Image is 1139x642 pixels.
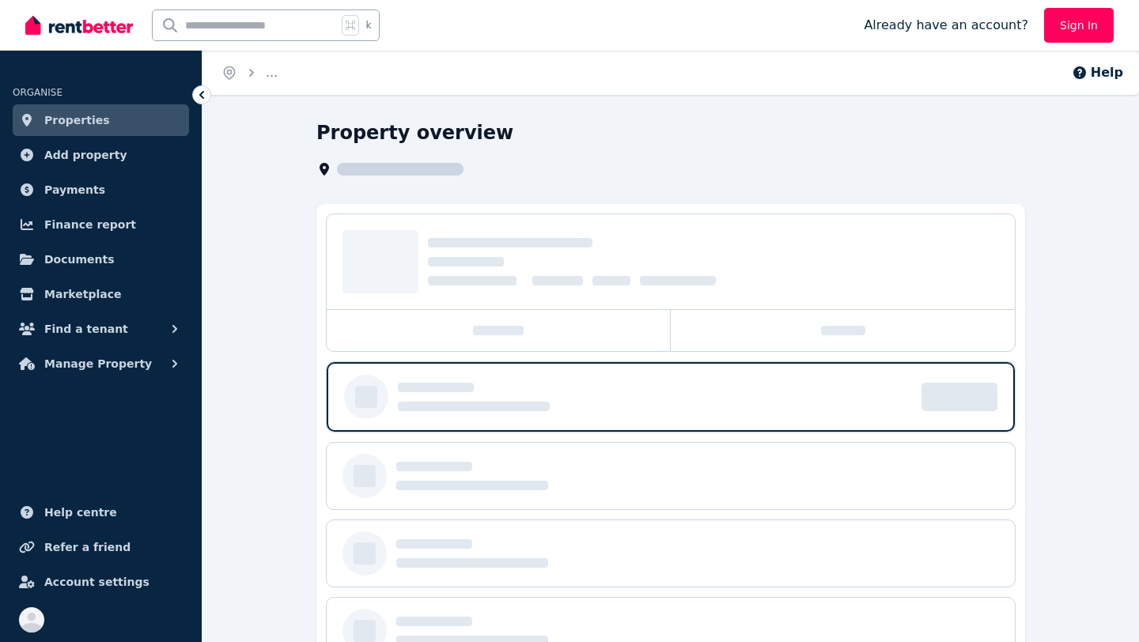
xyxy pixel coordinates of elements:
[44,354,152,373] span: Manage Property
[316,120,513,145] h1: Property overview
[13,139,189,171] a: Add property
[13,348,189,380] button: Manage Property
[13,174,189,206] a: Payments
[13,87,62,98] span: ORGANISE
[864,16,1028,35] span: Already have an account?
[13,566,189,598] a: Account settings
[44,503,117,522] span: Help centre
[13,278,189,310] a: Marketplace
[25,13,133,37] img: RentBetter
[44,572,149,591] span: Account settings
[44,111,110,130] span: Properties
[13,244,189,275] a: Documents
[44,285,121,304] span: Marketplace
[365,19,371,32] span: k
[44,145,127,164] span: Add property
[13,497,189,528] a: Help centre
[44,180,105,199] span: Payments
[13,313,189,345] button: Find a tenant
[266,65,278,80] span: ...
[44,538,131,557] span: Refer a friend
[1044,8,1114,43] a: Sign In
[44,319,128,338] span: Find a tenant
[13,209,189,240] a: Finance report
[1072,63,1123,82] button: Help
[13,104,189,136] a: Properties
[44,250,115,269] span: Documents
[44,215,136,234] span: Finance report
[202,51,297,95] nav: Breadcrumb
[13,531,189,563] a: Refer a friend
